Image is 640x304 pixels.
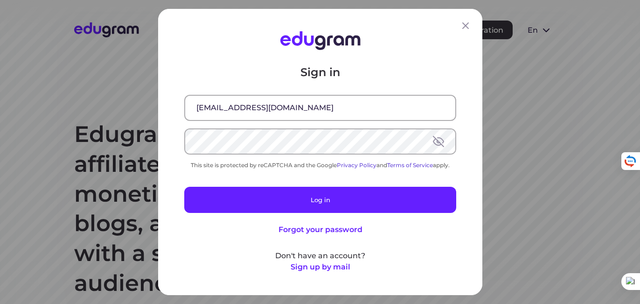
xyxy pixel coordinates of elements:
[184,250,456,262] p: Don't have an account?
[185,96,455,120] input: Email
[184,162,456,169] div: This site is protected by reCAPTCHA and the Google and apply.
[337,162,376,169] a: Privacy Policy
[278,224,362,235] button: Forgot your password
[184,65,456,80] p: Sign in
[280,31,360,50] img: Edugram Logo
[184,187,456,213] button: Log in
[290,262,350,273] button: Sign up by mail
[387,162,433,169] a: Terms of Service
